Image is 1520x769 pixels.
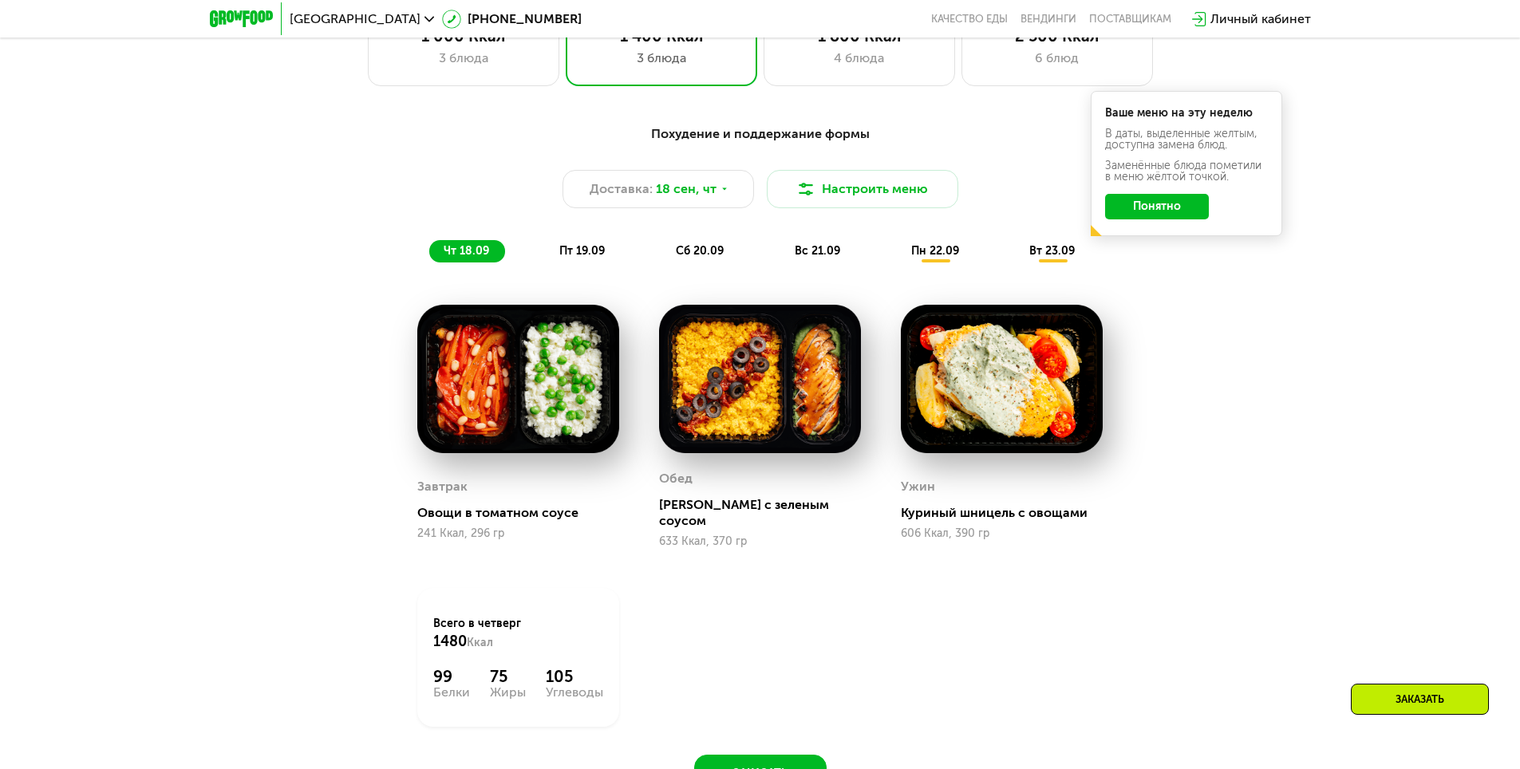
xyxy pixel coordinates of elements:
div: Ужин [901,475,935,499]
span: 1480 [433,633,467,650]
div: поставщикам [1089,13,1171,26]
div: 3 блюда [582,49,740,68]
div: 4 блюда [780,49,938,68]
div: 3 блюда [385,49,543,68]
a: Качество еды [931,13,1008,26]
div: Углеводы [546,686,603,699]
span: пн 22.09 [911,244,959,258]
a: Вендинги [1021,13,1076,26]
a: [PHONE_NUMBER] [442,10,582,29]
div: 99 [433,667,470,686]
div: Похудение и поддержание формы [288,124,1233,144]
div: Жиры [490,686,526,699]
span: 18 сен, чт [656,179,717,199]
div: Личный кабинет [1210,10,1311,29]
div: В даты, выделенные желтым, доступна замена блюд. [1105,128,1268,151]
div: 241 Ккал, 296 гр [417,527,619,540]
div: 633 Ккал, 370 гр [659,535,861,548]
div: 606 Ккал, 390 гр [901,527,1103,540]
div: Заказать [1351,684,1489,715]
span: Доставка: [590,179,653,199]
span: сб 20.09 [676,244,724,258]
div: [PERSON_NAME] с зеленым соусом [659,497,874,529]
span: чт 18.09 [444,244,489,258]
span: вс 21.09 [795,244,840,258]
div: Куриный шницель с овощами [901,505,1115,521]
div: Ваше меню на эту неделю [1105,108,1268,119]
span: [GEOGRAPHIC_DATA] [290,13,420,26]
div: 105 [546,667,603,686]
div: 6 блюд [978,49,1136,68]
div: Овощи в томатном соусе [417,505,632,521]
button: Понятно [1105,194,1209,219]
div: 75 [490,667,526,686]
div: Завтрак [417,475,468,499]
span: Ккал [467,636,493,649]
span: пт 19.09 [559,244,605,258]
button: Настроить меню [767,170,958,208]
div: Обед [659,467,693,491]
div: Заменённые блюда пометили в меню жёлтой точкой. [1105,160,1268,183]
span: вт 23.09 [1029,244,1075,258]
div: Всего в четверг [433,616,603,651]
div: Белки [433,686,470,699]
